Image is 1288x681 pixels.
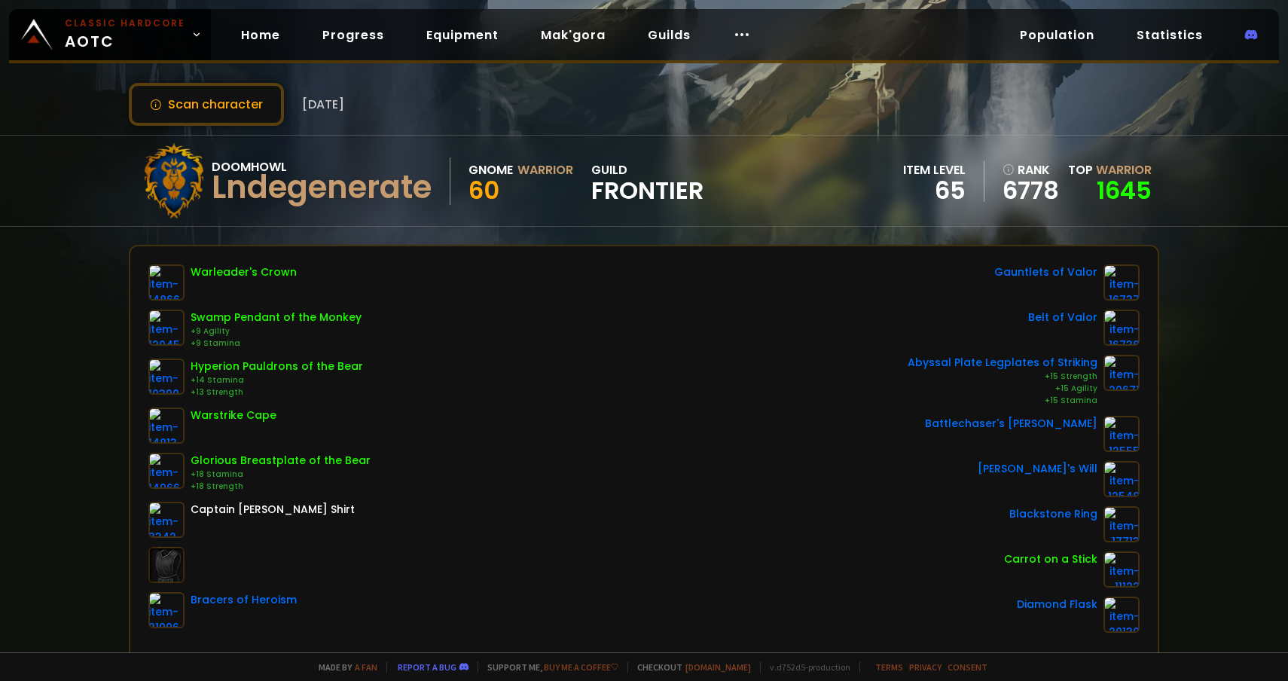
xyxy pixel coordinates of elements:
div: Captain [PERSON_NAME] Shirt [191,502,355,518]
span: Made by [310,661,377,673]
a: Home [229,20,292,50]
a: Progress [310,20,396,50]
a: Report a bug [398,661,456,673]
a: Equipment [414,20,511,50]
div: [PERSON_NAME]'s Will [978,461,1097,477]
div: +9 Stamina [191,337,362,350]
img: item-11122 [1103,551,1140,588]
div: +15 Strength [908,371,1097,383]
span: [DATE] [302,95,344,114]
div: Carrot on a Stick [1004,551,1097,567]
img: item-14813 [148,408,185,444]
a: Population [1008,20,1106,50]
div: Top [1068,160,1152,179]
img: item-14966 [148,453,185,489]
span: 60 [469,173,499,207]
div: Warstrike Cape [191,408,276,423]
a: Consent [948,661,987,673]
button: Scan character [129,83,284,126]
div: +14 Stamina [191,374,363,386]
span: Checkout [627,661,751,673]
div: Belt of Valor [1028,310,1097,325]
img: item-12555 [1103,416,1140,452]
img: item-12548 [1103,461,1140,497]
span: Support me, [478,661,618,673]
div: Lndegenerate [212,176,432,199]
div: Doomhowl [212,157,432,176]
div: +15 Stamina [908,395,1097,407]
span: Warrior [1096,161,1152,179]
img: item-16736 [1103,310,1140,346]
small: Classic Hardcore [65,17,185,30]
a: Guilds [636,20,703,50]
a: Statistics [1125,20,1215,50]
img: item-20130 [1103,597,1140,633]
a: a fan [355,661,377,673]
img: item-21996 [148,592,185,628]
div: Gauntlets of Valor [994,264,1097,280]
div: +18 Stamina [191,469,371,481]
div: Warleader's Crown [191,264,297,280]
div: 65 [903,179,966,202]
div: Glorious Breastplate of the Bear [191,453,371,469]
span: AOTC [65,17,185,53]
span: v. d752d5 - production [760,661,850,673]
img: item-20671 [1103,355,1140,391]
a: 6778 [1003,179,1059,202]
div: +13 Strength [191,386,363,399]
a: 1645 [1097,173,1152,207]
div: guild [591,160,704,202]
div: Battlechaser's [PERSON_NAME] [925,416,1097,432]
span: Frontier [591,179,704,202]
div: Warrior [517,160,573,179]
img: item-14866 [148,264,185,301]
div: +9 Agility [191,325,362,337]
div: Gnome [469,160,513,179]
div: +15 Agility [908,383,1097,395]
img: item-17713 [1103,506,1140,542]
div: item level [903,160,966,179]
div: Diamond Flask [1017,597,1097,612]
img: item-16737 [1103,264,1140,301]
div: Hyperion Pauldrons of the Bear [191,359,363,374]
a: Privacy [909,661,942,673]
div: Blackstone Ring [1009,506,1097,522]
a: Buy me a coffee [544,661,618,673]
div: Abyssal Plate Legplates of Striking [908,355,1097,371]
div: +18 Strength [191,481,371,493]
img: item-3342 [148,502,185,538]
a: [DOMAIN_NAME] [685,661,751,673]
a: Terms [875,661,903,673]
img: item-12045 [148,310,185,346]
a: Mak'gora [529,20,618,50]
div: Bracers of Heroism [191,592,297,608]
a: Classic HardcoreAOTC [9,9,211,60]
div: Swamp Pendant of the Monkey [191,310,362,325]
img: item-10390 [148,359,185,395]
div: rank [1003,160,1059,179]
